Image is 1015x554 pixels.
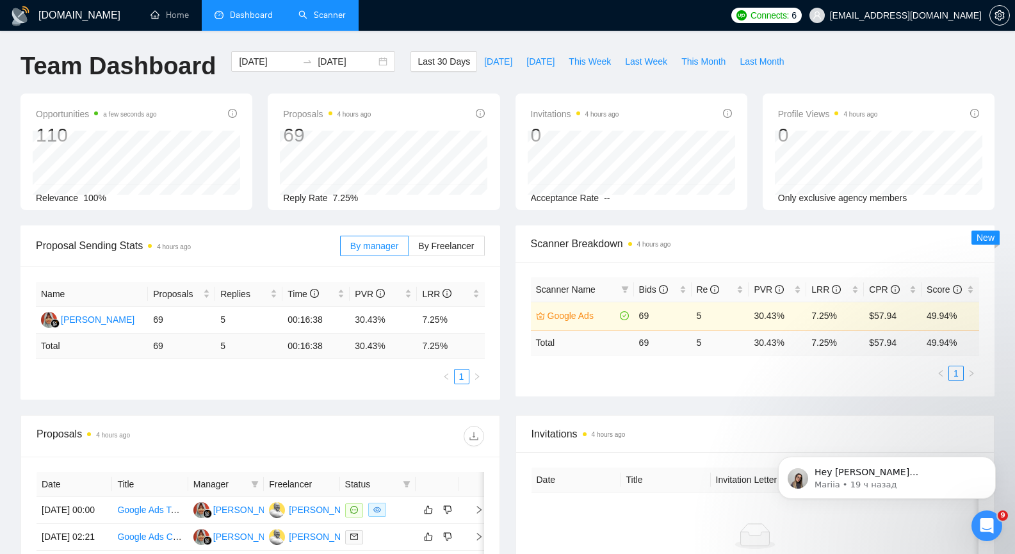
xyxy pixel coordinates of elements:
[373,506,381,514] span: eye
[443,532,452,542] span: dislike
[532,426,979,442] span: Invitations
[103,111,156,118] time: a few seconds ago
[440,529,455,544] button: dislike
[531,236,980,252] span: Scanner Breakdown
[289,503,362,517] div: [PERSON_NAME]
[289,530,362,544] div: [PERSON_NAME]
[410,51,477,72] button: Last 30 Days
[422,289,451,299] span: LRR
[621,286,629,293] span: filter
[213,530,287,544] div: [PERSON_NAME]
[634,330,692,355] td: 69
[937,370,945,377] span: left
[639,284,668,295] span: Bids
[811,284,841,295] span: LRR
[949,366,963,380] a: 1
[464,431,483,441] span: download
[193,477,246,491] span: Manager
[20,51,216,81] h1: Team Dashboard
[400,475,413,494] span: filter
[455,370,469,384] a: 1
[150,10,189,20] a: homeHome
[927,284,961,295] span: Score
[117,532,262,542] a: Google Ads Campaign Management
[193,529,209,545] img: SK
[215,282,282,307] th: Replies
[350,241,398,251] span: By manager
[964,366,979,381] li: Next Page
[203,536,212,545] img: gigradar-bm.png
[36,282,148,307] th: Name
[36,106,157,122] span: Opportunities
[536,284,596,295] span: Scanner Name
[228,109,237,118] span: info-circle
[248,475,261,494] span: filter
[621,468,711,493] th: Title
[659,285,668,294] span: info-circle
[519,51,562,72] button: [DATE]
[188,472,264,497] th: Manager
[813,11,822,20] span: user
[37,426,260,446] div: Proposals
[264,472,339,497] th: Freelancer
[41,314,134,324] a: SK[PERSON_NAME]
[843,111,877,118] time: 4 hours ago
[751,8,789,22] span: Connects:
[832,285,841,294] span: info-circle
[749,302,806,330] td: 30.43%
[697,284,720,295] span: Re
[282,307,350,334] td: 00:16:38
[759,430,1015,519] iframe: Intercom notifications сообщение
[681,54,726,69] span: This Month
[439,369,454,384] button: left
[891,285,900,294] span: info-circle
[345,477,398,491] span: Status
[990,10,1009,20] span: setting
[970,109,979,118] span: info-circle
[531,123,619,147] div: 0
[230,10,273,20] span: Dashboard
[989,5,1010,26] button: setting
[350,506,358,514] span: message
[531,330,634,355] td: Total
[117,505,277,515] a: Google Ads Targeting Specialist Needed
[637,241,671,248] time: 4 hours ago
[350,533,358,541] span: mail
[215,334,282,359] td: 5
[269,502,285,518] img: PS
[526,54,555,69] span: [DATE]
[740,54,784,69] span: Last Month
[711,468,800,493] th: Invitation Letter
[592,431,626,438] time: 4 hours ago
[418,54,470,69] span: Last 30 Days
[548,309,617,323] a: Google Ads
[302,56,313,67] span: swap-right
[531,106,619,122] span: Invitations
[778,106,878,122] span: Profile Views
[484,54,512,69] span: [DATE]
[536,311,545,320] span: crown
[749,330,806,355] td: 30.43 %
[239,54,297,69] input: Start date
[37,472,112,497] th: Date
[454,369,469,384] li: 1
[674,51,733,72] button: This Month
[692,302,749,330] td: 5
[37,497,112,524] td: [DATE] 00:00
[215,10,223,19] span: dashboard
[269,529,285,545] img: PS
[283,106,371,122] span: Proposals
[283,193,327,203] span: Reply Rate
[792,8,797,22] span: 6
[922,330,979,355] td: 49.94 %
[350,307,417,334] td: 30.43%
[298,10,346,20] a: searchScanner
[283,123,371,147] div: 69
[424,532,433,542] span: like
[619,280,631,299] span: filter
[96,432,130,439] time: 4 hours ago
[112,524,188,551] td: Google Ads Campaign Management
[36,123,157,147] div: 110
